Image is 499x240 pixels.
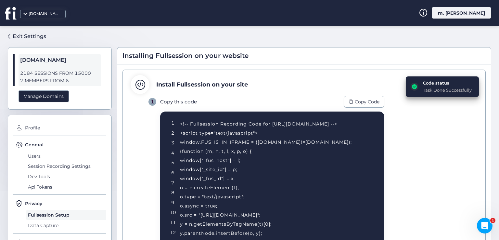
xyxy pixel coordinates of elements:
[26,151,106,161] span: Users
[171,189,174,196] div: 8
[13,32,46,40] div: Exit Settings
[20,56,99,64] span: [DOMAIN_NAME]
[355,98,379,105] span: Copy Code
[23,123,106,133] span: Profile
[477,218,493,233] iframe: Intercom live chat
[171,179,174,186] div: 7
[26,182,106,192] span: Api Tokens
[171,169,174,176] div: 6
[25,141,44,148] span: General
[160,98,197,106] div: Copy this code
[25,200,42,207] span: Privacy
[171,159,174,166] div: 5
[19,90,69,102] div: Manage Domains
[171,129,174,137] div: 2
[26,161,106,172] span: Session Recording Settings
[8,31,46,42] a: Exit Settings
[20,77,99,85] span: 7 MEMBERS FROM 6
[171,119,174,127] div: 1
[171,199,174,206] div: 9
[423,80,472,86] div: Code status
[423,87,472,93] div: Task Done Successfully
[29,11,61,17] div: [DOMAIN_NAME]
[26,210,106,220] span: Fullsession Setup
[170,229,176,236] div: 12
[26,220,106,231] span: Data Capture
[432,7,491,19] div: m. [PERSON_NAME]
[171,149,174,156] div: 4
[20,70,99,77] span: 2184 SESSIONS FROM 15000
[170,219,176,226] div: 11
[148,98,156,106] div: 1
[26,171,106,182] span: Dev Tools
[156,80,248,89] div: Install Fullsession on your site
[122,51,249,61] span: Installing Fullsession on your website
[171,139,174,146] div: 3
[170,209,176,216] div: 10
[490,218,495,223] span: 1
